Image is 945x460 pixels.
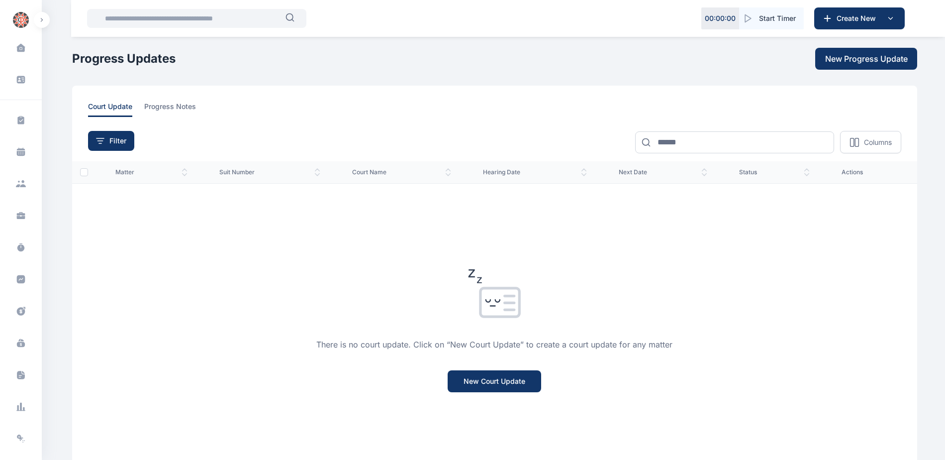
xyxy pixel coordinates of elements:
p: There is no court update. Click on “New Court Update” to create a court update for any matter [316,339,672,350]
button: Filter [88,131,134,151]
span: suit number [219,168,320,176]
span: Start Timer [759,13,796,23]
span: New Progress Update [825,53,908,65]
p: 00 : 00 : 00 [705,13,736,23]
button: Start Timer [739,7,804,29]
span: next date [619,168,707,176]
button: New Court Update [448,370,541,392]
button: Columns [840,131,901,153]
h1: Progress Updates [72,51,176,67]
span: court update [88,102,132,117]
span: progress notes [144,102,196,117]
a: progress notes [144,102,208,117]
a: court update [88,102,144,117]
span: Filter [109,136,126,146]
span: Create New [833,13,884,23]
p: Columns [864,137,892,147]
button: Create New [814,7,905,29]
span: actions [842,168,901,176]
span: matter [115,168,188,176]
button: New Progress Update [815,48,917,70]
span: court name [352,168,451,176]
span: status [739,168,810,176]
span: hearing date [483,168,587,176]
